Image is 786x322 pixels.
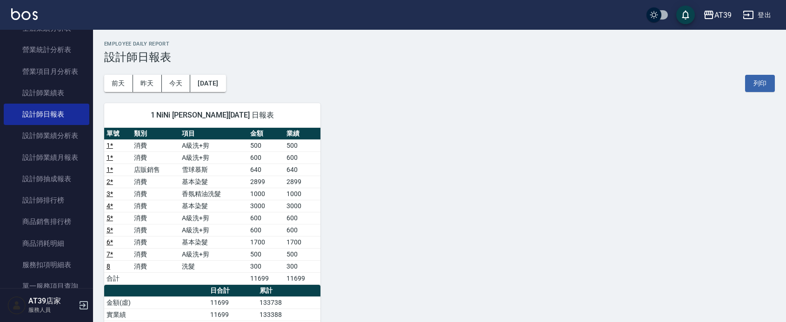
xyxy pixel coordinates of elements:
[104,41,775,47] h2: Employee Daily Report
[133,75,162,92] button: 昨天
[248,272,284,284] td: 11699
[180,139,248,151] td: A級洗+剪
[180,176,248,188] td: 基本染髮
[4,276,89,297] a: 單一服務項目查詢
[132,139,180,151] td: 消費
[180,260,248,272] td: 洗髮
[180,188,248,200] td: 香氛精油洗髮
[248,248,284,260] td: 500
[257,296,320,309] td: 133738
[107,263,110,270] a: 8
[104,51,775,64] h3: 設計師日報表
[104,128,320,285] table: a dense table
[4,233,89,254] a: 商品消耗明細
[248,128,284,140] th: 金額
[4,254,89,276] a: 服務扣項明細表
[180,236,248,248] td: 基本染髮
[208,309,257,321] td: 11699
[180,248,248,260] td: A級洗+剪
[4,104,89,125] a: 設計師日報表
[104,296,208,309] td: 金額(虛)
[284,128,320,140] th: 業績
[284,248,320,260] td: 500
[714,9,732,21] div: AT39
[248,164,284,176] td: 640
[699,6,735,25] button: AT39
[190,75,226,92] button: [DATE]
[248,200,284,212] td: 3000
[208,296,257,309] td: 11699
[284,188,320,200] td: 1000
[132,164,180,176] td: 店販銷售
[180,224,248,236] td: A級洗+剪
[180,200,248,212] td: 基本染髮
[132,188,180,200] td: 消費
[104,75,133,92] button: 前天
[745,75,775,92] button: 列印
[248,151,284,164] td: 600
[676,6,695,24] button: save
[132,236,180,248] td: 消費
[284,224,320,236] td: 600
[284,200,320,212] td: 3000
[4,211,89,232] a: 商品銷售排行榜
[248,139,284,151] td: 500
[284,164,320,176] td: 640
[28,306,76,314] p: 服務人員
[248,188,284,200] td: 1000
[248,212,284,224] td: 600
[4,168,89,190] a: 設計師抽成報表
[248,236,284,248] td: 1700
[132,248,180,260] td: 消費
[4,39,89,60] a: 營業統計分析表
[248,224,284,236] td: 600
[4,125,89,146] a: 設計師業績分析表
[4,61,89,82] a: 營業項目月分析表
[284,236,320,248] td: 1700
[132,151,180,164] td: 消費
[132,224,180,236] td: 消費
[132,128,180,140] th: 類別
[7,296,26,315] img: Person
[284,151,320,164] td: 600
[208,285,257,297] th: 日合計
[11,8,38,20] img: Logo
[4,82,89,104] a: 設計師業績表
[284,212,320,224] td: 600
[180,128,248,140] th: 項目
[132,200,180,212] td: 消費
[180,151,248,164] td: A級洗+剪
[180,212,248,224] td: A級洗+剪
[132,176,180,188] td: 消費
[284,260,320,272] td: 300
[4,147,89,168] a: 設計師業績月報表
[162,75,191,92] button: 今天
[115,111,309,120] span: 1 NiNi [PERSON_NAME][DATE] 日報表
[4,190,89,211] a: 設計師排行榜
[104,128,132,140] th: 單號
[180,164,248,176] td: 雪球慕斯
[28,296,76,306] h5: AT39店家
[257,309,320,321] td: 133388
[284,272,320,284] td: 11699
[104,309,208,321] td: 實業績
[284,139,320,151] td: 500
[132,260,180,272] td: 消費
[104,272,132,284] td: 合計
[284,176,320,188] td: 2899
[257,285,320,297] th: 累計
[248,260,284,272] td: 300
[739,7,775,24] button: 登出
[248,176,284,188] td: 2899
[132,212,180,224] td: 消費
